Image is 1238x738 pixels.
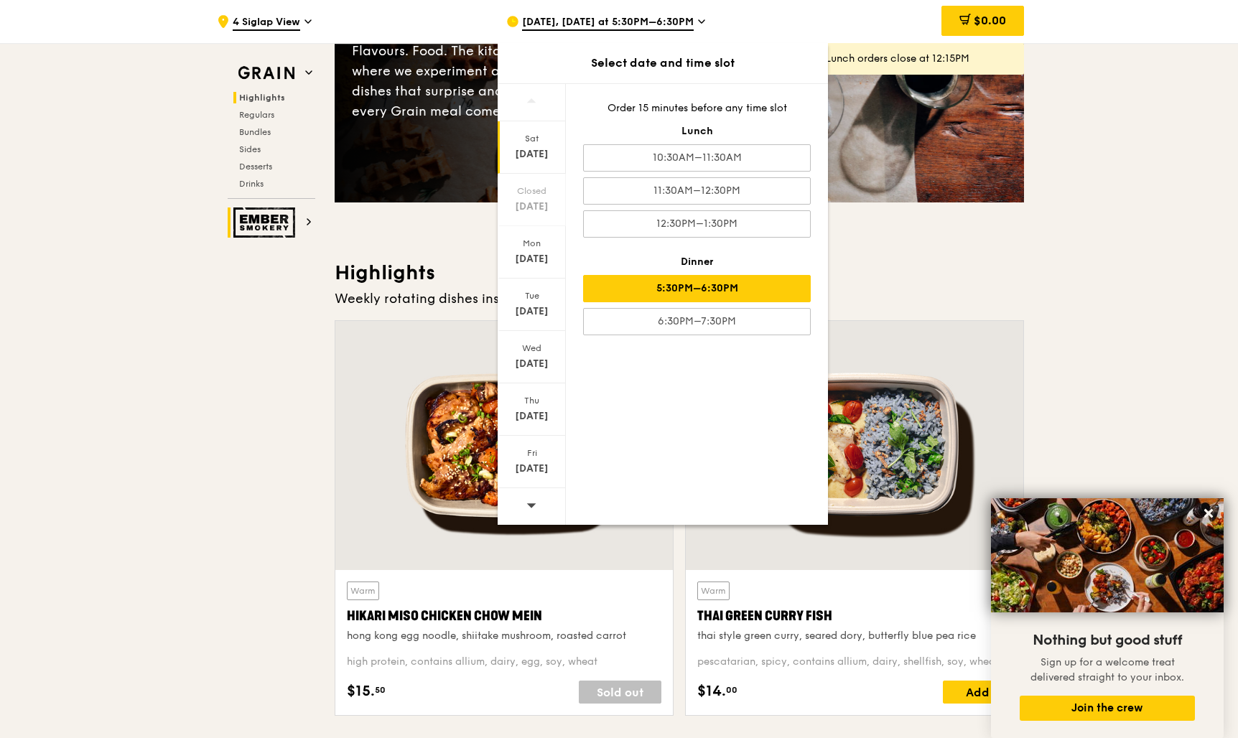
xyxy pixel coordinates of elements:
[583,210,811,238] div: 12:30PM–1:30PM
[375,684,386,696] span: 50
[347,629,661,643] div: hong kong egg noodle, shiitake mushroom, roasted carrot
[347,581,379,600] div: Warm
[1033,632,1182,649] span: Nothing but good stuff
[974,14,1006,27] span: $0.00
[239,110,274,120] span: Regulars
[500,357,564,371] div: [DATE]
[583,124,811,139] div: Lunch
[579,681,661,704] div: Sold out
[239,144,261,154] span: Sides
[1020,696,1195,721] button: Join the crew
[500,252,564,266] div: [DATE]
[500,238,564,249] div: Mon
[500,447,564,459] div: Fri
[500,304,564,319] div: [DATE]
[991,498,1224,612] img: DSC07876-Edit02-Large.jpeg
[500,395,564,406] div: Thu
[697,655,1012,669] div: pescatarian, spicy, contains allium, dairy, shellfish, soy, wheat
[697,581,730,600] div: Warm
[347,655,661,669] div: high protein, contains allium, dairy, egg, soy, wheat
[583,308,811,335] div: 6:30PM–7:30PM
[498,55,828,72] div: Select date and time slot
[697,629,1012,643] div: thai style green curry, seared dory, butterfly blue pea rice
[233,207,299,238] img: Ember Smokery web logo
[233,60,299,86] img: Grain web logo
[522,15,694,31] span: [DATE], [DATE] at 5:30PM–6:30PM
[335,260,1024,286] h3: Highlights
[239,162,272,172] span: Desserts
[583,275,811,302] div: 5:30PM–6:30PM
[1030,656,1184,683] span: Sign up for a welcome treat delivered straight to your inbox.
[583,101,811,116] div: Order 15 minutes before any time slot
[500,185,564,197] div: Closed
[943,681,1012,704] div: Add
[347,681,375,702] span: $15.
[500,200,564,214] div: [DATE]
[697,606,1012,626] div: Thai Green Curry Fish
[500,133,564,144] div: Sat
[726,684,737,696] span: 00
[1197,502,1220,525] button: Close
[335,289,1024,309] div: Weekly rotating dishes inspired by flavours from around the world.
[697,681,726,702] span: $14.
[347,606,661,626] div: Hikari Miso Chicken Chow Mein
[500,342,564,354] div: Wed
[500,147,564,162] div: [DATE]
[500,462,564,476] div: [DATE]
[826,52,1013,66] div: Lunch orders close at 12:15PM
[583,144,811,172] div: 10:30AM–11:30AM
[583,177,811,205] div: 11:30AM–12:30PM
[583,255,811,269] div: Dinner
[239,127,271,137] span: Bundles
[239,179,264,189] span: Drinks
[500,290,564,302] div: Tue
[239,93,285,103] span: Highlights
[352,21,679,121] div: The Grain that loves to play. With ingredients. Flavours. Food. The kitchen is our happy place, w...
[233,15,300,31] span: 4 Siglap View
[500,409,564,424] div: [DATE]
